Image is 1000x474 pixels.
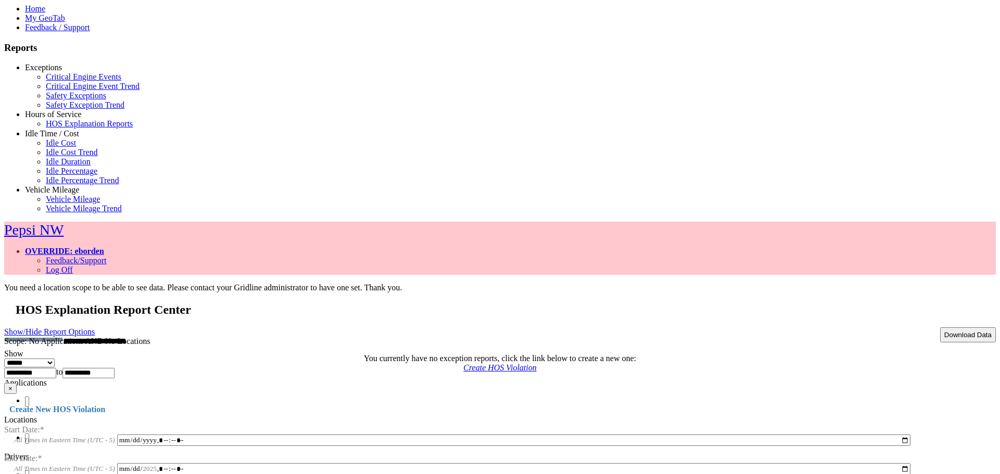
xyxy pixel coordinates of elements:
a: Vehicle Mileage [25,185,79,194]
a: OVERRIDE: eborden [25,247,104,255]
span: All Times in Eastern Time (UTC - 5) [14,436,115,444]
label: Applications [4,378,47,387]
a: Critical Engine Event Trend [46,82,140,91]
a: Feedback / Support [25,23,90,32]
div: You need a location scope to be able to see data. Please contact your Gridline administrator to h... [4,283,996,292]
span: All Times in Eastern Time (UTC - 5) [14,465,115,472]
a: Vehicle Mileage [46,195,100,203]
div: You currently have no exception reports, click the link below to create a new one: [4,354,996,363]
h4: Create New HOS Violation [4,405,996,414]
a: Feedback/Support [46,256,106,265]
a: Pepsi NW [4,222,64,238]
a: Idle Percentage [46,166,97,175]
a: Idle Cost [46,138,76,147]
a: Log Off [46,265,73,274]
a: Safety Exceptions [46,91,106,100]
a: Safety Exception Trend [46,100,124,109]
h3: Reports [4,42,996,54]
a: Hours of Service [25,110,81,119]
h2: HOS Explanation Report Center [16,303,996,317]
span: Scope: No Applications AND No Locations [4,337,150,345]
a: Vehicle Mileage Trend [46,204,122,213]
a: Exceptions [25,63,62,72]
button: Download Data [940,327,996,342]
label: Start Date:* [4,412,44,434]
a: My GeoTab [25,14,65,22]
a: Idle Percentage Trend [46,176,119,185]
a: Create HOS Violation [464,363,536,372]
span: to [56,367,63,376]
a: Home [25,4,45,13]
a: Idle Cost Trend [46,148,98,157]
label: End Date:* [4,440,42,463]
a: Idle Time / Cost [25,129,79,138]
a: Critical Engine Events [46,72,121,81]
a: Show/Hide Report Options [4,325,95,339]
a: Idle Duration [46,157,91,166]
label: Show [4,349,23,358]
a: HOS Explanation Reports [46,119,133,128]
a: HOS Violation Audit Reports [46,129,144,137]
button: × [4,383,17,394]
